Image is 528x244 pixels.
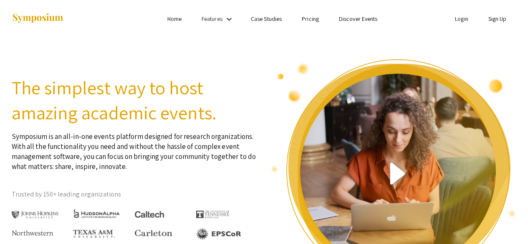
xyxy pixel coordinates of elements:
mat-icon: Expand Features list [224,14,234,24]
img: Texas A&M University [73,230,115,238]
a: Home [167,15,182,23]
a: Discover Events [339,15,378,23]
img: HudsonAlpha [73,209,120,218]
img: Johns Hopkins University [12,211,59,219]
h2: The simplest way to host amazing academic events. [12,75,258,125]
p: Symposium is an all-in-one events platform designed for research organizations. With all the func... [12,125,258,171]
a: Login [455,15,468,23]
a: Features [202,15,222,23]
img: Northwestern [12,230,53,235]
a: Pricing [302,15,319,23]
a: Sign Up [488,15,507,23]
p: Trusted by 150+ leading organizations [12,188,258,201]
img: Carleton [135,230,172,236]
img: Caltech [135,211,164,218]
img: Symposium by ForagerOne [12,13,64,24]
img: EPSCOR [196,228,242,240]
img: The University of Tennessee [196,211,230,218]
a: Case Studies [251,15,282,23]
